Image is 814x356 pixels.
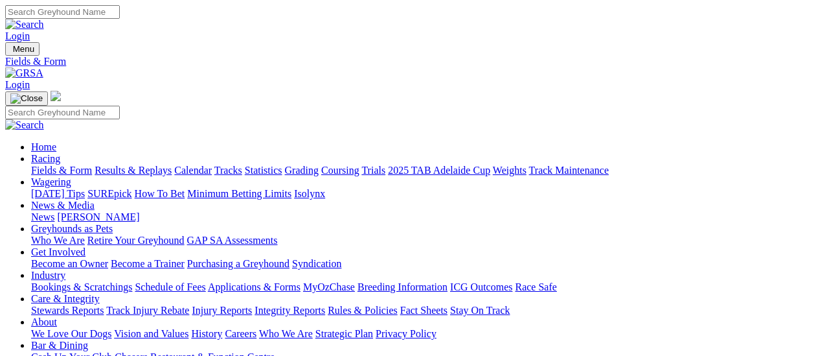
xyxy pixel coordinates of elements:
[31,165,809,176] div: Racing
[135,188,185,199] a: How To Bet
[31,281,132,292] a: Bookings & Scratchings
[31,176,71,187] a: Wagering
[5,56,809,67] a: Fields & Form
[245,165,282,176] a: Statistics
[191,328,222,339] a: History
[31,270,65,281] a: Industry
[31,246,85,257] a: Get Involved
[376,328,436,339] a: Privacy Policy
[5,19,44,30] img: Search
[31,153,60,164] a: Racing
[493,165,526,176] a: Weights
[31,200,95,211] a: News & Media
[13,44,34,54] span: Menu
[400,305,447,316] a: Fact Sheets
[31,188,85,199] a: [DATE] Tips
[57,211,139,222] a: [PERSON_NAME]
[31,188,809,200] div: Wagering
[106,305,189,316] a: Track Injury Rebate
[292,258,341,269] a: Syndication
[315,328,373,339] a: Strategic Plan
[87,188,131,199] a: SUREpick
[5,106,120,119] input: Search
[5,79,30,90] a: Login
[111,258,185,269] a: Become a Trainer
[31,305,809,316] div: Care & Integrity
[187,235,278,246] a: GAP SA Assessments
[208,281,300,292] a: Applications & Forms
[5,42,40,56] button: Toggle navigation
[31,211,54,222] a: News
[285,165,319,176] a: Grading
[225,328,256,339] a: Careers
[192,305,252,316] a: Injury Reports
[5,30,30,42] a: Login
[31,305,104,316] a: Stewards Reports
[31,223,113,234] a: Greyhounds as Pets
[214,165,242,176] a: Tracks
[529,165,609,176] a: Track Maintenance
[357,281,447,292] a: Breeding Information
[31,328,111,339] a: We Love Our Dogs
[450,281,512,292] a: ICG Outcomes
[31,316,57,327] a: About
[328,305,398,316] a: Rules & Policies
[31,340,88,351] a: Bar & Dining
[95,165,172,176] a: Results & Replays
[87,235,185,246] a: Retire Your Greyhound
[31,258,108,269] a: Become an Owner
[31,258,809,270] div: Get Involved
[10,93,43,104] img: Close
[450,305,510,316] a: Stay On Track
[31,141,56,152] a: Home
[114,328,188,339] a: Vision and Values
[303,281,355,292] a: MyOzChase
[361,165,385,176] a: Trials
[31,165,92,176] a: Fields & Form
[31,328,809,340] div: About
[5,67,43,79] img: GRSA
[254,305,325,316] a: Integrity Reports
[187,258,289,269] a: Purchasing a Greyhound
[5,5,120,19] input: Search
[31,235,809,246] div: Greyhounds as Pets
[31,281,809,293] div: Industry
[187,188,291,199] a: Minimum Betting Limits
[31,293,100,304] a: Care & Integrity
[515,281,556,292] a: Race Safe
[51,91,61,101] img: logo-grsa-white.png
[5,91,48,106] button: Toggle navigation
[31,211,809,223] div: News & Media
[174,165,212,176] a: Calendar
[5,119,44,131] img: Search
[388,165,490,176] a: 2025 TAB Adelaide Cup
[135,281,205,292] a: Schedule of Fees
[321,165,359,176] a: Coursing
[294,188,325,199] a: Isolynx
[31,235,85,246] a: Who We Are
[259,328,313,339] a: Who We Are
